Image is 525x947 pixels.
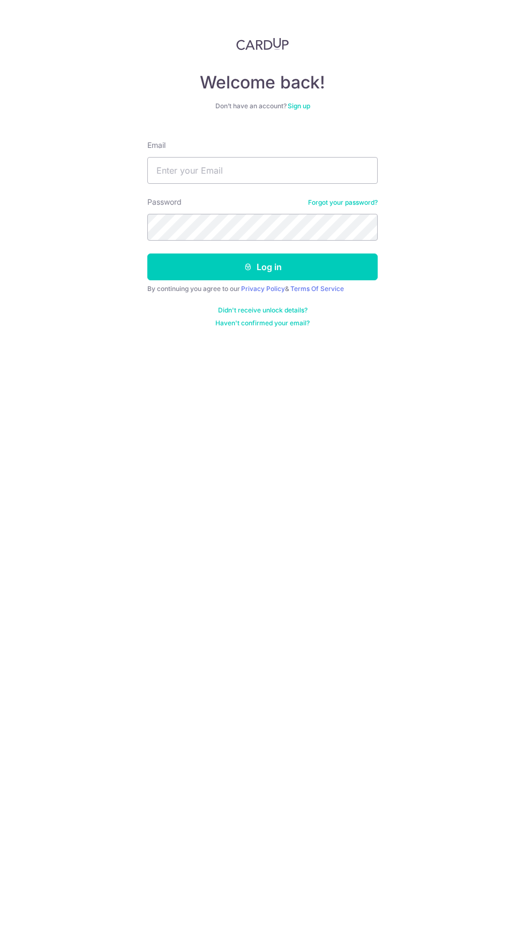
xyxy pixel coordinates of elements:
[288,102,310,110] a: Sign up
[290,285,344,293] a: Terms Of Service
[215,319,310,327] a: Haven't confirmed your email?
[147,285,378,293] div: By continuing you agree to our &
[241,285,285,293] a: Privacy Policy
[147,253,378,280] button: Log in
[147,157,378,184] input: Enter your Email
[147,72,378,93] h4: Welcome back!
[147,197,182,207] label: Password
[147,102,378,110] div: Don’t have an account?
[147,140,166,151] label: Email
[218,306,307,315] a: Didn't receive unlock details?
[236,38,289,50] img: CardUp Logo
[308,198,378,207] a: Forgot your password?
